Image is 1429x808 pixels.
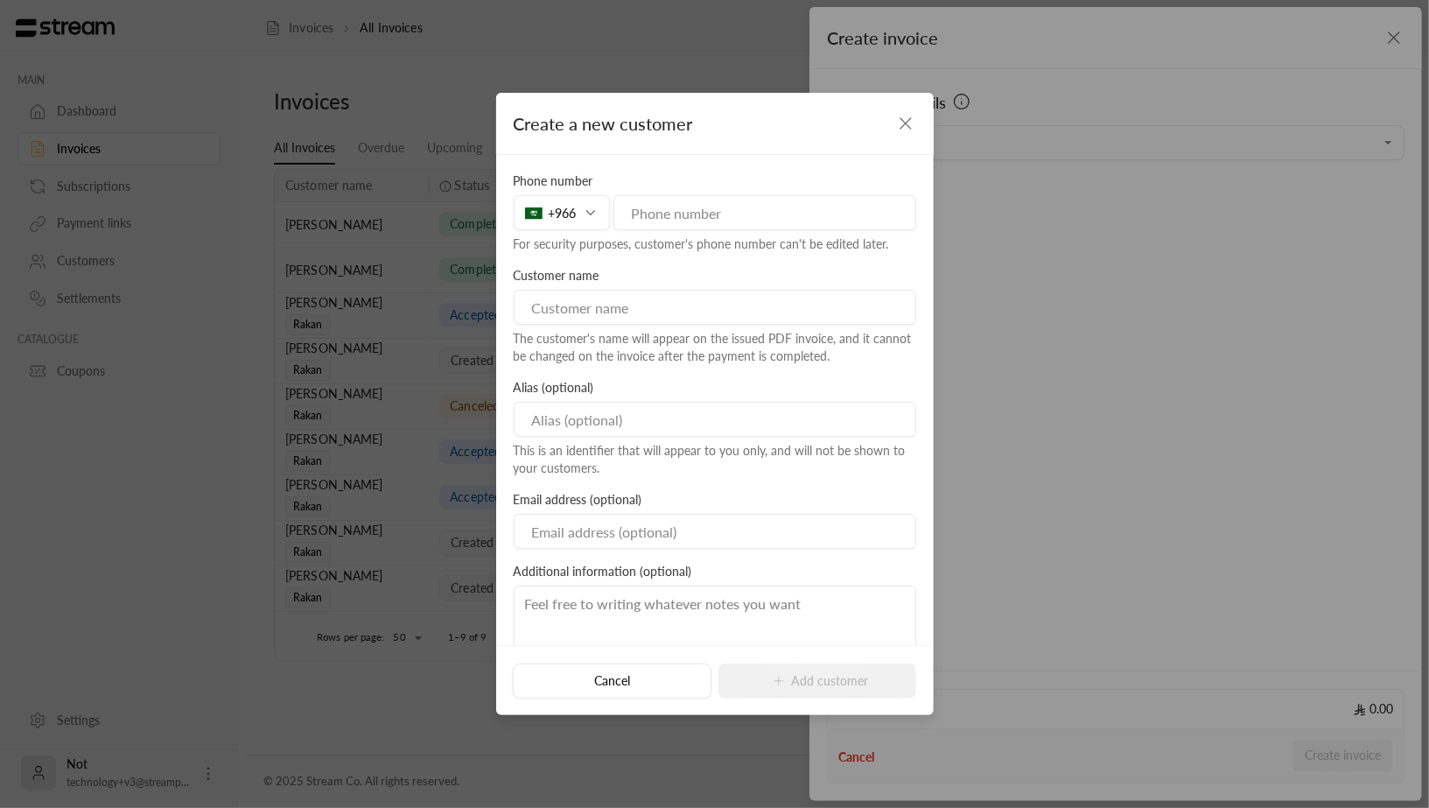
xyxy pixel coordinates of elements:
[514,172,593,190] label: Phone number
[514,195,610,230] div: +966
[514,330,916,365] div: The customer's name will appear on the issued PDF invoice, and it cannot be changed on the invoic...
[514,267,599,285] label: Customer name
[514,379,594,397] label: Alias (optional)
[514,235,916,253] div: For security purposes, customer's phone number can't be edited later.
[514,110,693,137] span: Create a new customer
[513,664,711,699] button: Cancel
[514,290,916,325] input: Customer name
[514,491,642,509] label: Email address (optional)
[514,402,916,437] input: Alias (optional)
[514,514,916,549] input: Email address (optional)
[613,195,916,230] input: Phone number
[514,442,916,477] div: This is an identifier that will appear to you only, and will not be shown to your customers.
[514,563,692,580] label: Additional information (optional)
